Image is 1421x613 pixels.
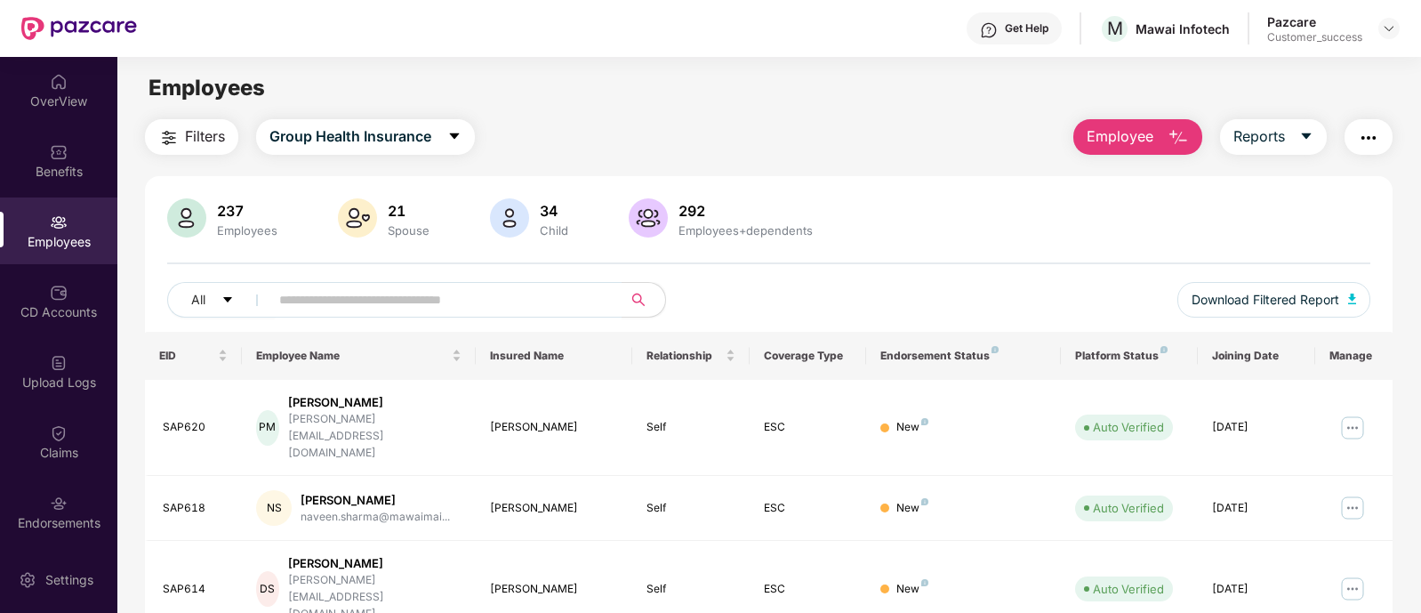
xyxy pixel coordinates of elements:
[159,349,215,363] span: EID
[191,290,205,310] span: All
[921,498,928,505] img: svg+xml;base64,PHN2ZyB4bWxucz0iaHR0cDovL3d3dy53My5vcmcvMjAwMC9zdmciIHdpZHRoPSI4IiBoZWlnaHQ9IjgiIH...
[1212,419,1301,436] div: [DATE]
[880,349,1047,363] div: Endorsement Status
[896,419,928,436] div: New
[1267,13,1362,30] div: Pazcare
[185,125,225,148] span: Filters
[1087,125,1153,148] span: Employee
[256,571,279,607] div: DS
[158,127,180,149] img: svg+xml;base64,PHN2ZyB4bWxucz0iaHR0cDovL3d3dy53My5vcmcvMjAwMC9zdmciIHdpZHRoPSIyNCIgaGVpZ2h0PSIyNC...
[476,332,631,380] th: Insured Name
[764,419,853,436] div: ESC
[896,581,928,598] div: New
[675,223,816,238] div: Employees+dependents
[167,282,276,318] button: Allcaret-down
[1267,30,1362,44] div: Customer_success
[50,354,68,372] img: svg+xml;base64,PHN2ZyBpZD0iVXBsb2FkX0xvZ3MiIGRhdGEtbmFtZT0iVXBsb2FkIExvZ3MiIHhtbG5zPSJodHRwOi8vd3...
[447,129,462,145] span: caret-down
[980,21,998,39] img: svg+xml;base64,PHN2ZyBpZD0iSGVscC0zMngzMiIgeG1sbnM9Imh0dHA6Ly93d3cudzMub3JnLzIwMDAvc3ZnIiB3aWR0aD...
[163,500,229,517] div: SAP618
[167,198,206,238] img: svg+xml;base64,PHN2ZyB4bWxucz0iaHR0cDovL3d3dy53My5vcmcvMjAwMC9zdmciIHhtbG5zOnhsaW5rPSJodHRwOi8vd3...
[490,581,617,598] div: [PERSON_NAME]
[921,418,928,425] img: svg+xml;base64,PHN2ZyB4bWxucz0iaHR0cDovL3d3dy53My5vcmcvMjAwMC9zdmciIHdpZHRoPSI4IiBoZWlnaHQ9IjgiIH...
[536,202,572,220] div: 34
[991,346,999,353] img: svg+xml;base64,PHN2ZyB4bWxucz0iaHR0cDovL3d3dy53My5vcmcvMjAwMC9zdmciIHdpZHRoPSI4IiBoZWlnaHQ9IjgiIH...
[646,349,722,363] span: Relationship
[1093,580,1164,598] div: Auto Verified
[1358,127,1379,149] img: svg+xml;base64,PHN2ZyB4bWxucz0iaHR0cDovL3d3dy53My5vcmcvMjAwMC9zdmciIHdpZHRoPSIyNCIgaGVpZ2h0PSIyNC...
[213,223,281,238] div: Employees
[632,332,750,380] th: Relationship
[490,500,617,517] div: [PERSON_NAME]
[288,394,462,411] div: [PERSON_NAME]
[1233,125,1285,148] span: Reports
[384,223,433,238] div: Spouse
[1005,21,1048,36] div: Get Help
[163,419,229,436] div: SAP620
[646,419,735,436] div: Self
[675,202,816,220] div: 292
[288,411,462,462] div: [PERSON_NAME][EMAIL_ADDRESS][DOMAIN_NAME]
[256,410,279,446] div: PM
[1220,119,1327,155] button: Reportscaret-down
[213,202,281,220] div: 237
[764,500,853,517] div: ESC
[256,490,292,526] div: NS
[50,214,68,231] img: svg+xml;base64,PHN2ZyBpZD0iRW1wbG95ZWVzIiB4bWxucz0iaHR0cDovL3d3dy53My5vcmcvMjAwMC9zdmciIHdpZHRoPS...
[149,75,265,101] span: Employees
[1348,294,1357,304] img: svg+xml;base64,PHN2ZyB4bWxucz0iaHR0cDovL3d3dy53My5vcmcvMjAwMC9zdmciIHhtbG5zOnhsaW5rPSJodHRwOi8vd3...
[40,571,99,589] div: Settings
[646,581,735,598] div: Self
[1198,332,1315,380] th: Joining Date
[256,119,475,155] button: Group Health Insurancecaret-down
[646,500,735,517] div: Self
[50,495,68,512] img: svg+xml;base64,PHN2ZyBpZD0iRW5kb3JzZW1lbnRzIiB4bWxucz0iaHR0cDovL3d3dy53My5vcmcvMjAwMC9zdmciIHdpZH...
[1107,18,1123,39] span: M
[1075,349,1184,363] div: Platform Status
[1177,282,1371,318] button: Download Filtered Report
[145,332,243,380] th: EID
[50,424,68,442] img: svg+xml;base64,PHN2ZyBpZD0iQ2xhaW0iIHhtbG5zPSJodHRwOi8vd3d3LnczLm9yZy8yMDAwL3N2ZyIgd2lkdGg9IjIwIi...
[50,284,68,302] img: svg+xml;base64,PHN2ZyBpZD0iQ0RfQWNjb3VudHMiIGRhdGEtbmFtZT0iQ0QgQWNjb3VudHMiIHhtbG5zPSJodHRwOi8vd3...
[622,282,666,318] button: search
[301,509,450,526] div: naveen.sharma@mawaimai...
[1315,332,1393,380] th: Manage
[384,202,433,220] div: 21
[921,579,928,586] img: svg+xml;base64,PHN2ZyB4bWxucz0iaHR0cDovL3d3dy53My5vcmcvMjAwMC9zdmciIHdpZHRoPSI4IiBoZWlnaHQ9IjgiIH...
[50,143,68,161] img: svg+xml;base64,PHN2ZyBpZD0iQmVuZWZpdHMiIHhtbG5zPSJodHRwOi8vd3d3LnczLm9yZy8yMDAwL3N2ZyIgd2lkdGg9Ij...
[1192,290,1339,310] span: Download Filtered Report
[1160,346,1168,353] img: svg+xml;base64,PHN2ZyB4bWxucz0iaHR0cDovL3d3dy53My5vcmcvMjAwMC9zdmciIHdpZHRoPSI4IiBoZWlnaHQ9IjgiIH...
[1338,414,1367,442] img: manageButton
[896,500,928,517] div: New
[1212,500,1301,517] div: [DATE]
[1093,418,1164,436] div: Auto Verified
[629,198,668,238] img: svg+xml;base64,PHN2ZyB4bWxucz0iaHR0cDovL3d3dy53My5vcmcvMjAwMC9zdmciIHhtbG5zOnhsaW5rPSJodHRwOi8vd3...
[145,119,238,155] button: Filters
[269,125,431,148] span: Group Health Insurance
[19,571,36,589] img: svg+xml;base64,PHN2ZyBpZD0iU2V0dGluZy0yMHgyMCIgeG1sbnM9Imh0dHA6Ly93d3cudzMub3JnLzIwMDAvc3ZnIiB3aW...
[764,581,853,598] div: ESC
[221,294,234,308] span: caret-down
[536,223,572,238] div: Child
[256,349,448,363] span: Employee Name
[1168,127,1189,149] img: svg+xml;base64,PHN2ZyB4bWxucz0iaHR0cDovL3d3dy53My5vcmcvMjAwMC9zdmciIHhtbG5zOnhsaW5rPSJodHRwOi8vd3...
[288,555,462,572] div: [PERSON_NAME]
[242,332,476,380] th: Employee Name
[163,581,229,598] div: SAP614
[1136,20,1230,37] div: Mawai Infotech
[1299,129,1313,145] span: caret-down
[50,73,68,91] img: svg+xml;base64,PHN2ZyBpZD0iSG9tZSIgeG1sbnM9Imh0dHA6Ly93d3cudzMub3JnLzIwMDAvc3ZnIiB3aWR0aD0iMjAiIG...
[490,198,529,238] img: svg+xml;base64,PHN2ZyB4bWxucz0iaHR0cDovL3d3dy53My5vcmcvMjAwMC9zdmciIHhtbG5zOnhsaW5rPSJodHRwOi8vd3...
[622,293,656,307] span: search
[490,419,617,436] div: [PERSON_NAME]
[21,17,137,40] img: New Pazcare Logo
[1382,21,1396,36] img: svg+xml;base64,PHN2ZyBpZD0iRHJvcGRvd24tMzJ4MzIiIHhtbG5zPSJodHRwOi8vd3d3LnczLm9yZy8yMDAwL3N2ZyIgd2...
[1073,119,1202,155] button: Employee
[1338,494,1367,522] img: manageButton
[1212,581,1301,598] div: [DATE]
[1093,499,1164,517] div: Auto Verified
[750,332,867,380] th: Coverage Type
[338,198,377,238] img: svg+xml;base64,PHN2ZyB4bWxucz0iaHR0cDovL3d3dy53My5vcmcvMjAwMC9zdmciIHhtbG5zOnhsaW5rPSJodHRwOi8vd3...
[301,492,450,509] div: [PERSON_NAME]
[1338,575,1367,603] img: manageButton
